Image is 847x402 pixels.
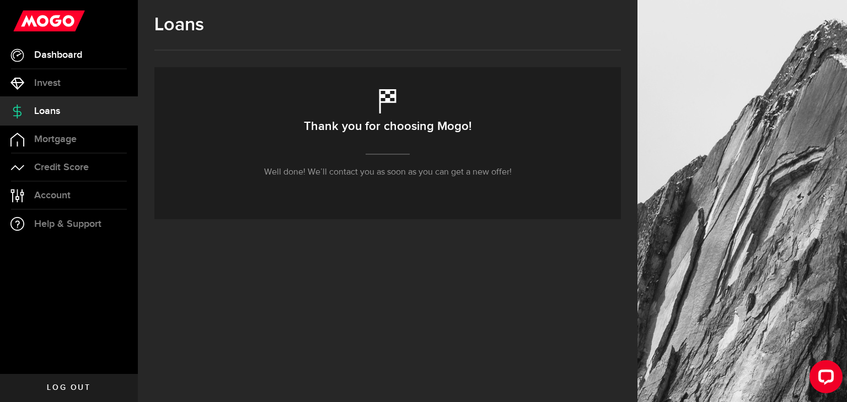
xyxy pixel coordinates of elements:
iframe: LiveChat chat widget [801,356,847,402]
span: Invest [34,78,61,88]
span: Dashboard [34,50,82,60]
span: Help & Support [34,219,101,229]
p: Well done! We’ll contact you as soon as you can get a new offer! [264,166,512,179]
span: Log out [47,384,90,392]
h2: Thank you for choosing Mogo! [304,115,471,138]
span: Account [34,191,71,200]
span: Credit Score [34,162,89,172]
span: Loans [34,106,60,116]
span: Mortgage [34,134,77,144]
h1: Loans [154,14,621,36]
